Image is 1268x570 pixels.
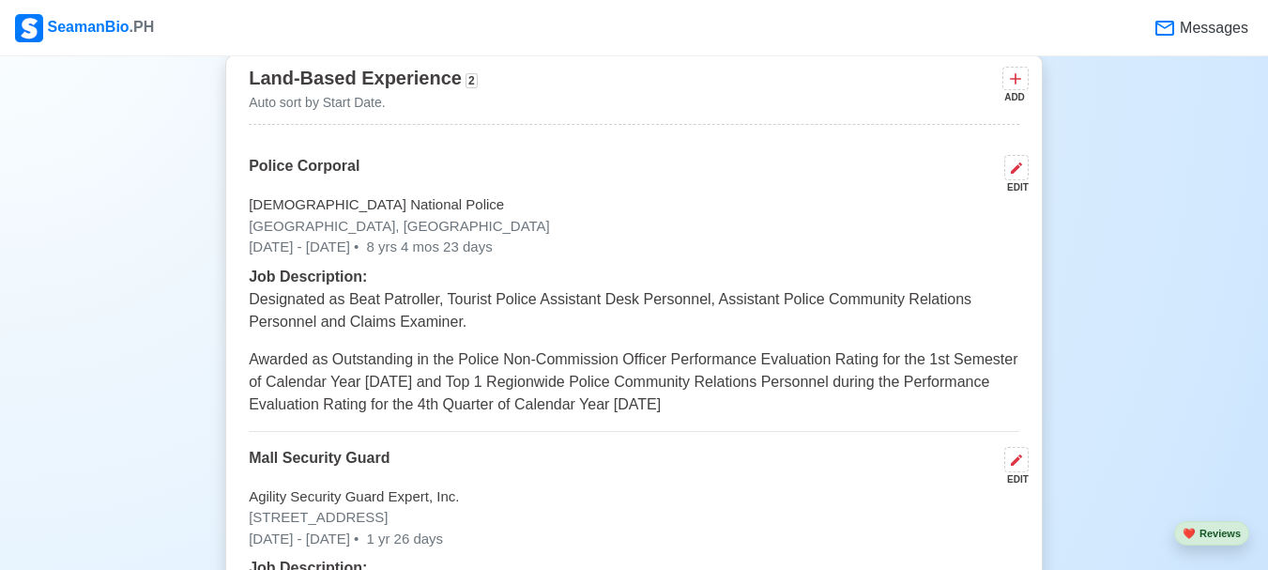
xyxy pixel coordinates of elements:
[1002,90,1025,104] div: ADD
[249,237,1019,258] p: [DATE] - [DATE]
[997,180,1029,194] div: EDIT
[15,14,43,42] img: Logo
[997,472,1029,486] div: EDIT
[354,531,359,547] span: •
[249,288,1019,333] p: Designated as Beat Patroller, Tourist Police Assistant Desk Personnel, Assistant Police Community...
[130,19,155,35] span: .PH
[249,216,1019,238] p: [GEOGRAPHIC_DATA], [GEOGRAPHIC_DATA]
[249,194,1019,216] p: [DEMOGRAPHIC_DATA] National Police
[249,155,359,194] p: Police Corporal
[466,73,478,88] span: 2
[249,447,390,486] p: Mall Security Guard
[362,531,443,547] span: 1 yr 26 days
[249,348,1019,416] p: Awarded as Outstanding in the Police Non-Commission Officer Performance Evaluation Rating for the...
[1176,17,1248,39] span: Messages
[249,93,477,113] p: Auto sort by Start Date.
[354,239,359,254] span: •
[249,68,462,88] span: Land-Based Experience
[249,486,1019,508] p: Agility Security Guard Expert, Inc.
[249,507,1019,529] p: [STREET_ADDRESS]
[1183,528,1196,539] span: heart
[249,529,1019,550] p: [DATE] - [DATE]
[249,269,367,285] b: Job Description:
[362,239,492,254] span: 8 yrs 4 mos 23 days
[15,14,154,42] div: SeamanBio
[1174,521,1249,547] button: heartReviews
